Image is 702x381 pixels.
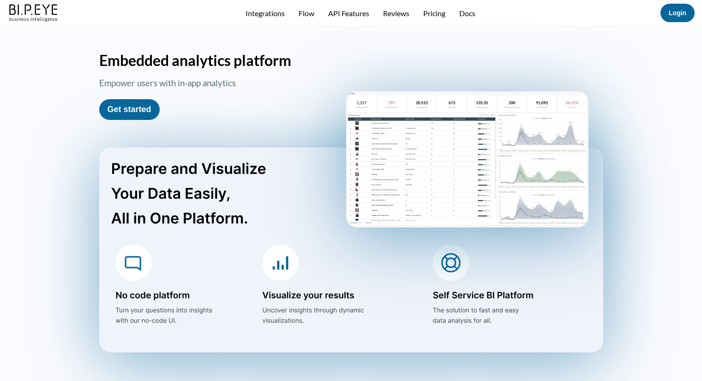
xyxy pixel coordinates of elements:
img: homePageScreen2.png [346,91,588,227]
a: Pricing [423,9,445,18]
a: Get started [108,105,151,114]
button: Login [660,4,695,22]
a: Reviews [383,9,409,18]
h3: Empower users with in-app analytics [99,78,342,91]
a: Integrations [246,9,285,18]
a: Flow [299,9,314,18]
h1: Embedded analytics platform [99,51,603,69]
button: Get started [99,99,160,120]
a: Login [669,9,686,17]
a: Docs [459,9,475,18]
img: bipeye-logo [7,2,60,23]
a: API Features [328,9,369,18]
